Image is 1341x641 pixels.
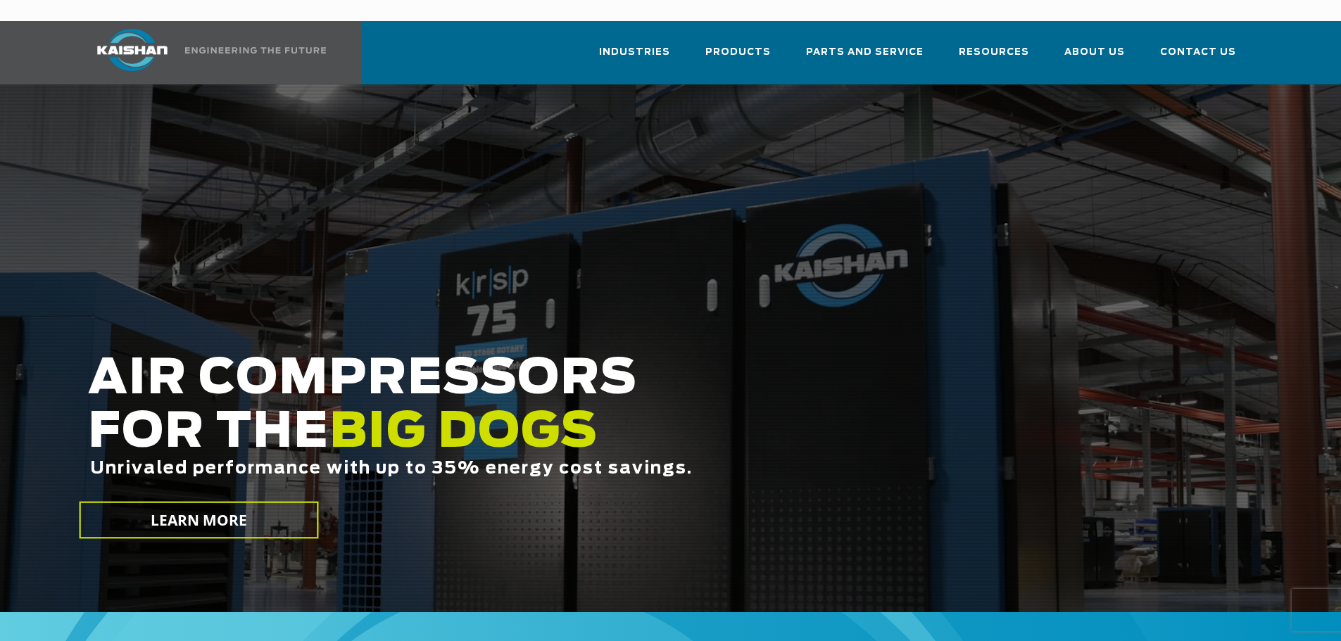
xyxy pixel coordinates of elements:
img: kaishan logo [80,29,185,71]
a: Contact Us [1160,34,1236,82]
span: Products [705,44,771,61]
a: Industries [599,34,670,82]
span: Parts and Service [806,44,924,61]
a: Parts and Service [806,34,924,82]
span: About Us [1064,44,1125,61]
span: Resources [959,44,1029,61]
a: Kaishan USA [80,21,329,84]
img: Engineering the future [185,47,326,53]
span: BIG DOGS [329,409,598,457]
span: Industries [599,44,670,61]
a: LEARN MORE [79,502,318,539]
span: LEARN MORE [150,510,247,531]
a: Resources [959,34,1029,82]
h2: AIR COMPRESSORS FOR THE [88,353,1057,522]
a: About Us [1064,34,1125,82]
a: Products [705,34,771,82]
span: Contact Us [1160,44,1236,61]
span: Unrivaled performance with up to 35% energy cost savings. [90,460,693,477]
